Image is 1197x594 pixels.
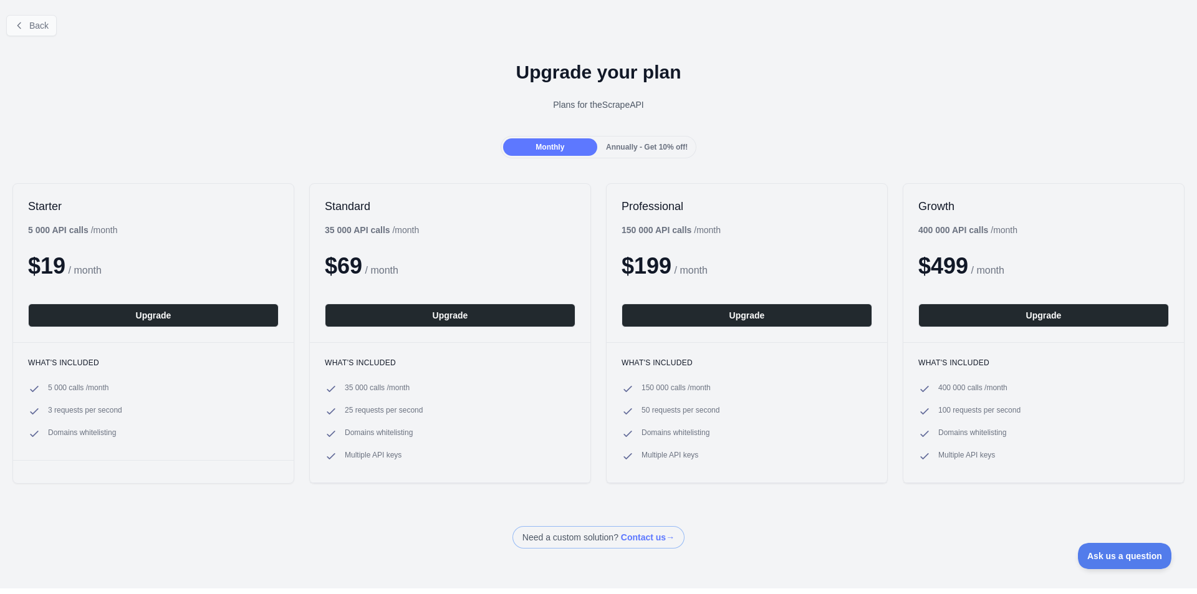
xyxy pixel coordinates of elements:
h2: Professional [622,199,872,214]
h2: Standard [325,199,575,214]
b: 400 000 API calls [918,225,988,235]
h2: Growth [918,199,1169,214]
div: / month [918,224,1017,236]
b: 150 000 API calls [622,225,691,235]
iframe: Toggle Customer Support [1078,543,1172,569]
div: / month [622,224,721,236]
span: $ 499 [918,253,968,279]
span: $ 199 [622,253,671,279]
